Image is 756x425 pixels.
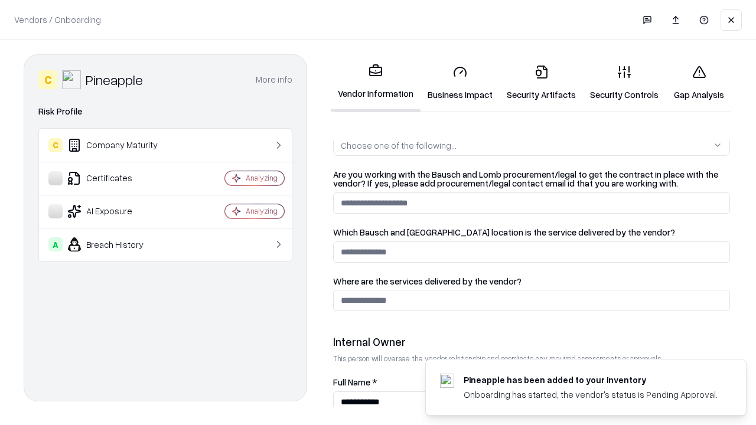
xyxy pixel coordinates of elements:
div: A [48,237,63,251]
button: More info [256,69,292,90]
div: Internal Owner [333,335,730,349]
div: Certificates [48,171,190,185]
p: Vendors / Onboarding [14,14,101,26]
a: Security Artifacts [500,55,583,110]
div: Company Maturity [48,138,190,152]
div: Onboarding has started, the vendor's status is Pending Approval. [464,388,718,401]
div: Breach History [48,237,190,251]
a: Business Impact [421,55,500,110]
a: Security Controls [583,55,666,110]
img: pineappleenergy.com [440,374,454,388]
div: AI Exposure [48,204,190,218]
a: Gap Analysis [666,55,732,110]
div: Risk Profile [38,104,292,119]
p: This person will oversee the vendor relationship and coordinate any required assessments or appro... [333,354,730,364]
div: C [48,138,63,152]
button: Choose one of the following... [333,135,730,156]
div: Analyzing [246,206,278,216]
div: Pineapple [86,70,143,89]
div: C [38,70,57,89]
label: Where are the services delivered by the vendor? [333,277,730,286]
img: Pineapple [62,70,81,89]
label: Are you working with the Bausch and Lomb procurement/legal to get the contract in place with the ... [333,170,730,188]
div: Choose one of the following... [341,139,457,152]
div: Pineapple has been added to your inventory [464,374,718,386]
label: Which Bausch and [GEOGRAPHIC_DATA] location is the service delivered by the vendor? [333,228,730,237]
a: Vendor Information [331,54,421,112]
label: Full Name * [333,378,730,387]
div: Analyzing [246,173,278,183]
